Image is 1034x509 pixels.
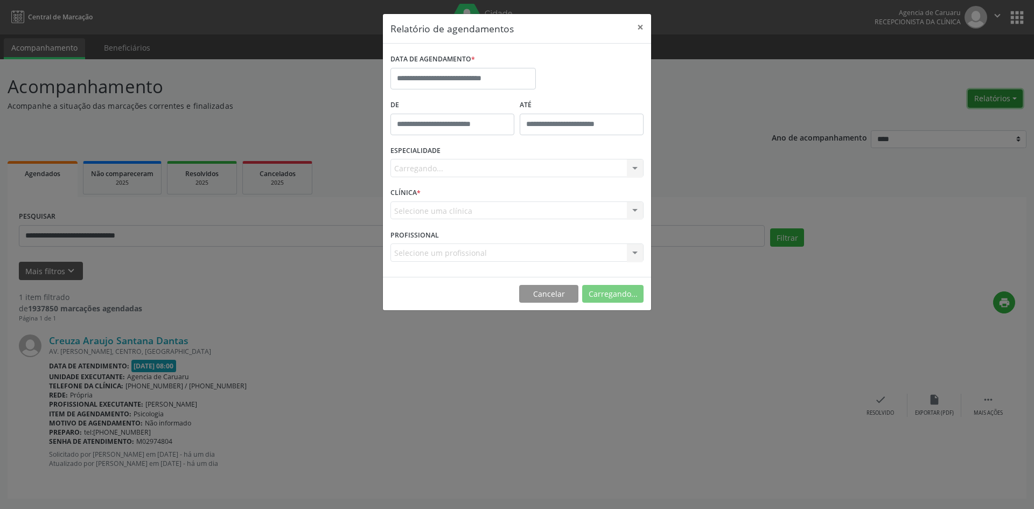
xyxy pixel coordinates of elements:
[520,97,644,114] label: ATÉ
[390,143,441,159] label: ESPECIALIDADE
[390,97,514,114] label: De
[630,14,651,40] button: Close
[390,51,475,68] label: DATA DE AGENDAMENTO
[519,285,578,303] button: Cancelar
[390,22,514,36] h5: Relatório de agendamentos
[582,285,644,303] button: Carregando...
[390,185,421,201] label: CLÍNICA
[390,227,439,243] label: PROFISSIONAL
